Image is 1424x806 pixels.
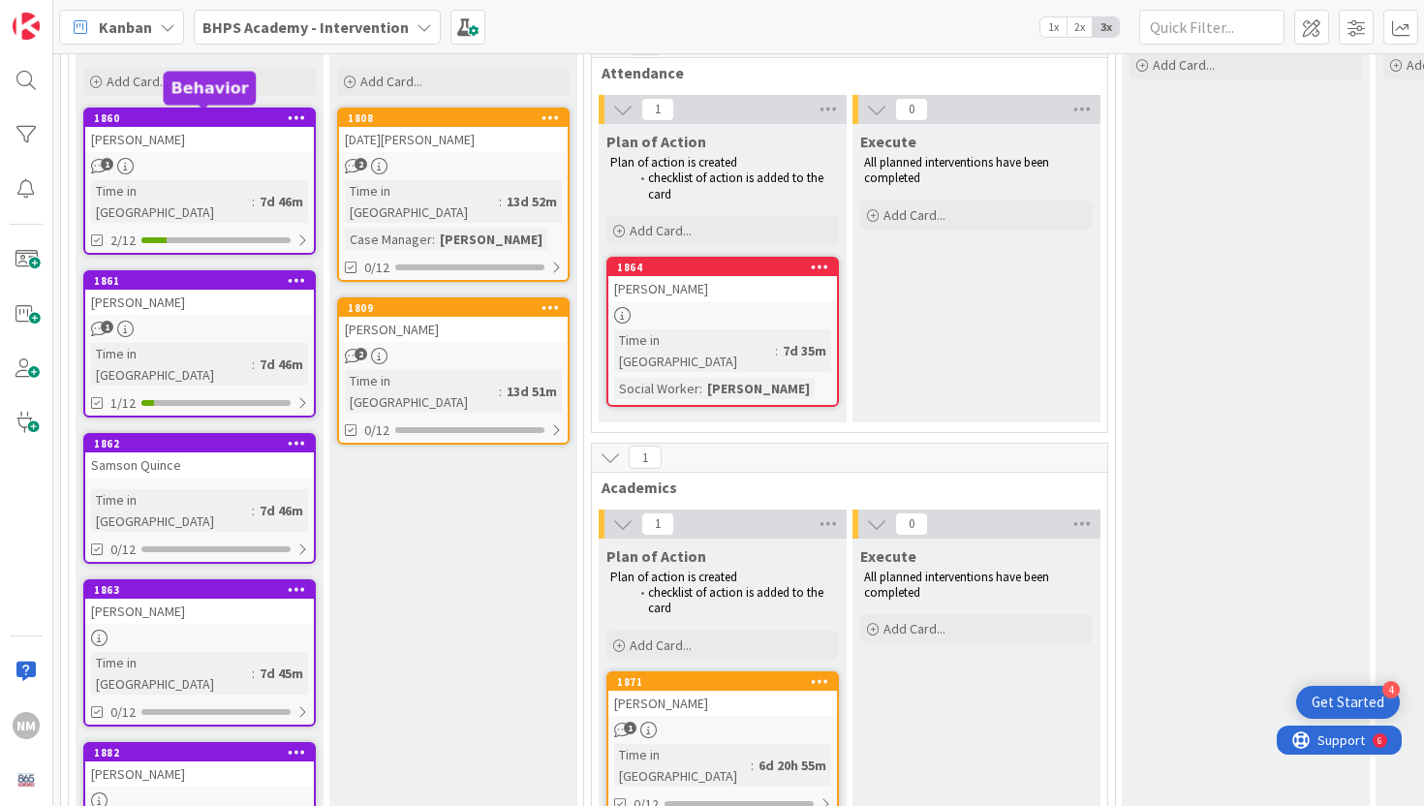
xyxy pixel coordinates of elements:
[85,435,314,452] div: 1862
[610,154,737,170] span: Plan of action is created
[364,258,389,278] span: 0/12
[502,381,562,402] div: 13d 51m
[339,109,568,127] div: 1808
[606,257,839,407] a: 1864[PERSON_NAME]Time in [GEOGRAPHIC_DATA]:7d 35mSocial Worker:[PERSON_NAME]
[85,127,314,152] div: [PERSON_NAME]
[255,354,308,375] div: 7d 46m
[110,540,136,560] span: 0/12
[1139,10,1285,45] input: Quick Filter...
[94,274,314,288] div: 1861
[94,111,314,125] div: 1860
[252,354,255,375] span: :
[641,512,674,536] span: 1
[345,370,499,413] div: Time in [GEOGRAPHIC_DATA]
[337,108,570,282] a: 1808[DATE][PERSON_NAME]Time in [GEOGRAPHIC_DATA]:13d 52mCase Manager:[PERSON_NAME]0/12
[85,272,314,315] div: 1861[PERSON_NAME]
[608,259,837,301] div: 1864[PERSON_NAME]
[1093,17,1119,37] span: 3x
[1296,686,1400,719] div: Open Get Started checklist, remaining modules: 4
[13,712,40,739] div: NM
[252,500,255,521] span: :
[339,317,568,342] div: [PERSON_NAME]
[94,746,314,759] div: 1882
[608,673,837,691] div: 1871
[606,132,706,151] span: Plan of Action
[252,191,255,212] span: :
[91,180,252,223] div: Time in [GEOGRAPHIC_DATA]
[99,15,152,39] span: Kanban
[101,158,113,170] span: 1
[754,755,831,776] div: 6d 20h 55m
[499,191,502,212] span: :
[702,378,815,399] div: [PERSON_NAME]
[348,301,568,315] div: 1809
[606,546,706,566] span: Plan of Action
[85,109,314,152] div: 1860[PERSON_NAME]
[345,180,499,223] div: Time in [GEOGRAPHIC_DATA]
[85,744,314,761] div: 1882
[85,109,314,127] div: 1860
[171,78,249,97] h5: Behavior
[883,206,945,224] span: Add Card...
[608,691,837,716] div: [PERSON_NAME]
[883,620,945,637] span: Add Card...
[364,420,389,441] span: 0/12
[110,702,136,723] span: 0/12
[641,98,674,121] span: 1
[629,446,662,469] span: 1
[699,378,702,399] span: :
[41,3,88,26] span: Support
[602,478,1083,497] span: Academics
[608,276,837,301] div: [PERSON_NAME]
[252,663,255,684] span: :
[617,675,837,689] div: 1871
[499,381,502,402] span: :
[648,584,826,616] span: checklist of action is added to the card
[775,340,778,361] span: :
[648,170,826,201] span: checklist of action is added to the card
[94,583,314,597] div: 1863
[339,109,568,152] div: 1808[DATE][PERSON_NAME]
[608,673,837,716] div: 1871[PERSON_NAME]
[339,299,568,342] div: 1809[PERSON_NAME]
[85,761,314,787] div: [PERSON_NAME]
[107,73,169,90] span: Add Card...
[360,73,422,90] span: Add Card...
[1312,693,1384,712] div: Get Started
[860,132,916,151] span: Execute
[608,259,837,276] div: 1864
[1382,681,1400,698] div: 4
[432,229,435,250] span: :
[348,111,568,125] div: 1808
[630,222,692,239] span: Add Card...
[864,154,1052,186] span: All planned interventions have been completed
[345,229,432,250] div: Case Manager
[85,744,314,787] div: 1882[PERSON_NAME]
[83,108,316,255] a: 1860[PERSON_NAME]Time in [GEOGRAPHIC_DATA]:7d 46m2/12
[435,229,547,250] div: [PERSON_NAME]
[85,272,314,290] div: 1861
[614,329,775,372] div: Time in [GEOGRAPHIC_DATA]
[91,489,252,532] div: Time in [GEOGRAPHIC_DATA]
[751,755,754,776] span: :
[864,569,1052,601] span: All planned interventions have been completed
[85,599,314,624] div: [PERSON_NAME]
[630,636,692,654] span: Add Card...
[85,581,314,624] div: 1863[PERSON_NAME]
[110,393,136,414] span: 1/12
[337,297,570,445] a: 1809[PERSON_NAME]Time in [GEOGRAPHIC_DATA]:13d 51m0/12
[13,766,40,793] img: avatar
[617,261,837,274] div: 1864
[94,437,314,450] div: 1862
[202,17,409,37] b: BHPS Academy - Intervention
[101,321,113,333] span: 1
[85,452,314,478] div: Samson Quince
[610,569,737,585] span: Plan of action is created
[895,98,928,121] span: 0
[502,191,562,212] div: 13d 52m
[83,270,316,418] a: 1861[PERSON_NAME]Time in [GEOGRAPHIC_DATA]:7d 46m1/12
[355,158,367,170] span: 2
[1040,17,1067,37] span: 1x
[83,579,316,727] a: 1863[PERSON_NAME]Time in [GEOGRAPHIC_DATA]:7d 45m0/12
[778,340,831,361] div: 7d 35m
